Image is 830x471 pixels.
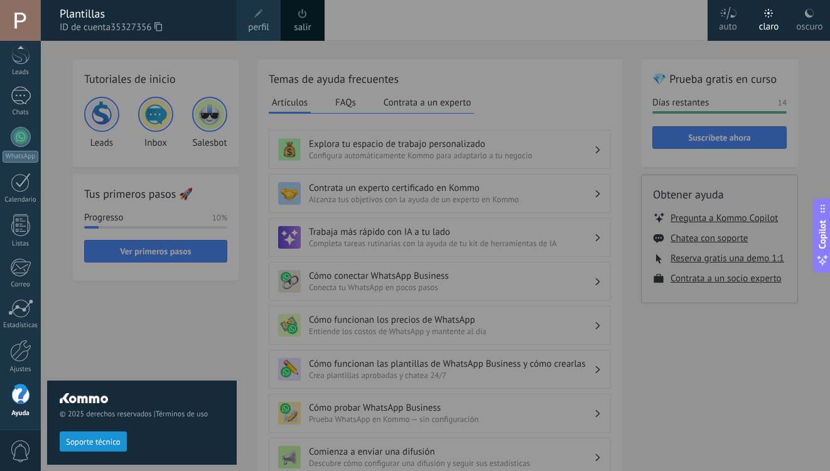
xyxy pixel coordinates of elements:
span: © 2025 derechos reservados | [60,409,224,419]
div: Calendario [3,196,39,204]
span: Soporte técnico [66,438,121,447]
div: Estadísticas [3,322,39,330]
span: ID de cuenta [60,21,224,35]
a: salir [294,21,311,35]
span: Copilot [816,220,829,249]
span: perfil [248,21,269,35]
div: Plantillas [60,7,224,21]
a: Términos de uso [156,409,208,419]
span: 35327356 [110,21,162,35]
div: Chats [3,109,39,117]
div: Ajustes [3,365,39,374]
div: WhatsApp [3,151,38,163]
div: claro [759,8,779,41]
div: auto [719,8,737,41]
div: Listas [3,240,39,248]
div: oscuro [796,8,822,41]
div: Ayuda [3,409,39,418]
div: Correo [3,281,39,289]
div: Leads [3,68,39,77]
a: Soporte técnico [60,436,127,446]
button: Soporte técnico [60,431,127,452]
